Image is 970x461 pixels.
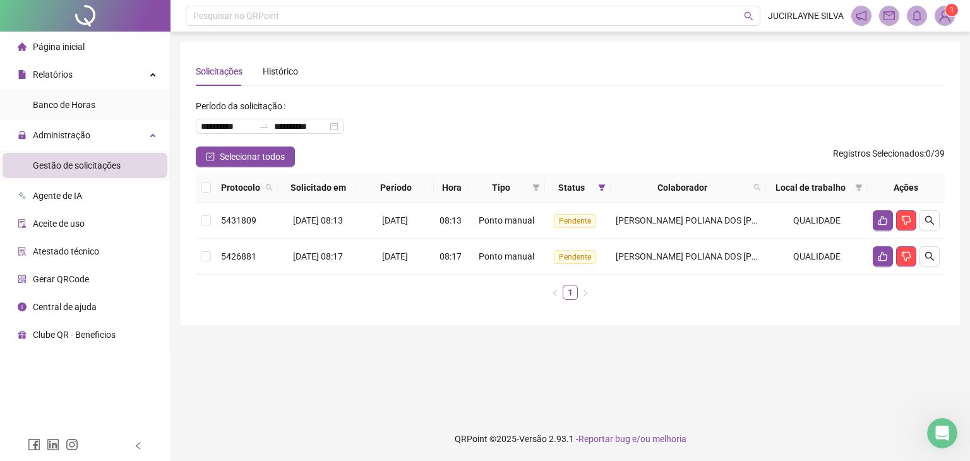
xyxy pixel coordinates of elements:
th: Solicitado em [278,173,358,203]
span: check-square [206,152,215,161]
span: filter [598,184,606,191]
span: qrcode [18,275,27,284]
span: 08:13 [440,215,462,225]
span: filter [853,178,865,197]
th: Período [358,173,434,203]
span: filter [532,184,540,191]
span: Aceite de uso [33,219,85,229]
span: search [265,184,273,191]
span: [DATE] 08:13 [293,215,343,225]
td: QUALIDADE [766,203,868,239]
span: facebook [28,438,40,451]
span: lock [18,131,27,140]
a: 1 [563,285,577,299]
span: 1 [950,6,954,15]
span: file [18,70,27,79]
span: linkedin [47,438,59,451]
span: Tipo [474,181,527,195]
span: dislike [901,251,911,261]
button: left [548,285,563,300]
button: Selecionar todos [196,147,295,167]
span: audit [18,219,27,228]
span: [PERSON_NAME] POLIANA DOS [PERSON_NAME] [616,251,811,261]
label: Período da solicitação [196,96,290,116]
span: Agente de IA [33,191,82,201]
div: Histórico [263,64,298,78]
span: JUCIRLAYNE SILVA [768,9,844,23]
li: 1 [563,285,578,300]
span: notification [856,10,867,21]
span: Ponto manual [479,215,534,225]
span: Relatórios [33,69,73,80]
span: Versão [519,434,547,444]
sup: Atualize o seu contato no menu Meus Dados [945,4,958,16]
td: QUALIDADE [766,239,868,275]
span: Página inicial [33,42,85,52]
span: mail [883,10,895,21]
span: search [753,184,761,191]
li: Página anterior [548,285,563,300]
span: filter [530,178,542,197]
span: like [878,215,888,225]
span: 5426881 [221,251,256,261]
span: [DATE] 08:17 [293,251,343,261]
span: right [582,289,589,297]
span: like [878,251,888,261]
span: Protocolo [221,181,260,195]
span: Colaborador [616,181,748,195]
span: home [18,42,27,51]
span: Banco de Horas [33,100,95,110]
span: Central de ajuda [33,302,97,312]
span: Pendente [554,214,596,228]
span: Atestado técnico [33,246,99,256]
span: Registros Selecionados [833,148,924,159]
li: Próxima página [578,285,593,300]
span: Reportar bug e/ou melhoria [578,434,686,444]
span: left [134,441,143,450]
span: Pendente [554,250,596,264]
div: Ações [873,181,940,195]
span: instagram [66,438,78,451]
span: search [751,178,763,197]
span: gift [18,330,27,339]
span: 08:17 [440,251,462,261]
footer: QRPoint © 2025 - 2.93.1 - [171,417,970,461]
th: Hora [434,173,470,203]
span: Administração [33,130,90,140]
span: Clube QR - Beneficios [33,330,116,340]
span: Gestão de solicitações [33,160,121,171]
span: dislike [901,215,911,225]
button: right [578,285,593,300]
span: to [259,121,269,131]
span: solution [18,247,27,256]
span: info-circle [18,302,27,311]
span: [DATE] [382,215,408,225]
span: 5431809 [221,215,256,225]
span: [PERSON_NAME] POLIANA DOS [PERSON_NAME] [616,215,811,225]
span: bell [911,10,923,21]
span: search [925,251,935,261]
span: Status [550,181,593,195]
span: Ponto manual [479,251,534,261]
div: Solicitações [196,64,242,78]
span: Gerar QRCode [33,274,89,284]
span: : 0 / 39 [833,147,945,167]
span: search [263,178,275,197]
span: left [551,289,559,297]
span: filter [596,178,608,197]
iframe: Intercom live chat [927,418,957,448]
span: Selecionar todos [220,150,285,164]
span: search [925,215,935,225]
span: Local de trabalho [771,181,850,195]
span: [DATE] [382,251,408,261]
img: 94867 [935,6,954,25]
span: filter [855,184,863,191]
span: swap-right [259,121,269,131]
span: search [744,11,753,21]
